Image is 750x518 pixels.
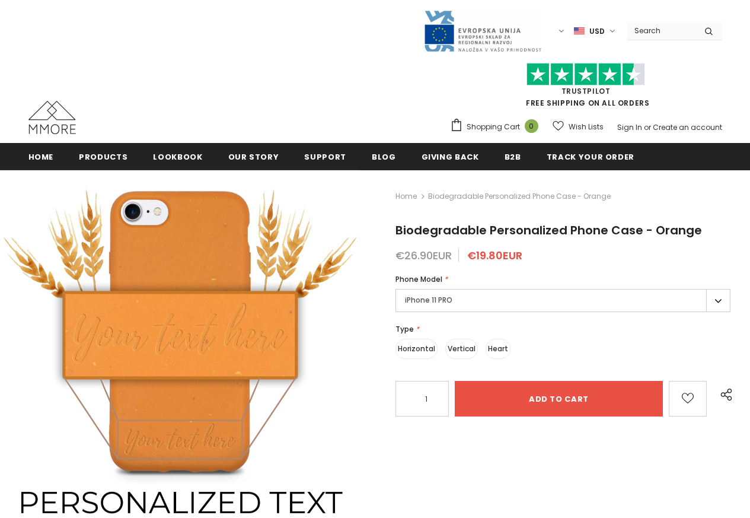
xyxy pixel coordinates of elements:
[28,101,76,134] img: MMORE Cases
[561,86,611,96] a: Trustpilot
[395,324,414,334] span: Type
[422,151,479,163] span: Giving back
[153,151,202,163] span: Lookbook
[79,151,127,163] span: Products
[467,248,522,263] span: €19.80EUR
[617,122,642,132] a: Sign In
[547,151,634,163] span: Track your order
[547,143,634,170] a: Track your order
[79,143,127,170] a: Products
[505,151,521,163] span: B2B
[28,151,54,163] span: Home
[445,339,478,359] label: Vertical
[526,63,645,86] img: Trust Pilot Stars
[553,116,604,137] a: Wish Lists
[153,143,202,170] a: Lookbook
[395,339,438,359] label: Horizontal
[228,143,279,170] a: Our Story
[423,26,542,36] a: Javni Razpis
[644,122,651,132] span: or
[304,151,346,163] span: support
[569,121,604,133] span: Wish Lists
[486,339,510,359] label: Heart
[423,9,542,53] img: Javni Razpis
[422,143,479,170] a: Giving back
[28,143,54,170] a: Home
[589,26,605,37] span: USD
[467,121,520,133] span: Shopping Cart
[505,143,521,170] a: B2B
[304,143,346,170] a: support
[395,274,442,284] span: Phone Model
[395,189,417,204] a: Home
[428,189,611,204] span: Biodegradable Personalized Phone Case - Orange
[450,68,722,108] span: FREE SHIPPING ON ALL ORDERS
[574,26,585,36] img: USD
[395,248,452,263] span: €26.90EUR
[525,119,538,133] span: 0
[372,151,396,163] span: Blog
[395,222,702,239] span: Biodegradable Personalized Phone Case - Orange
[228,151,279,163] span: Our Story
[627,22,695,39] input: Search Site
[372,143,396,170] a: Blog
[455,381,663,417] input: Add to cart
[395,289,730,312] label: iPhone 11 PRO
[653,122,722,132] a: Create an account
[450,118,544,136] a: Shopping Cart 0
